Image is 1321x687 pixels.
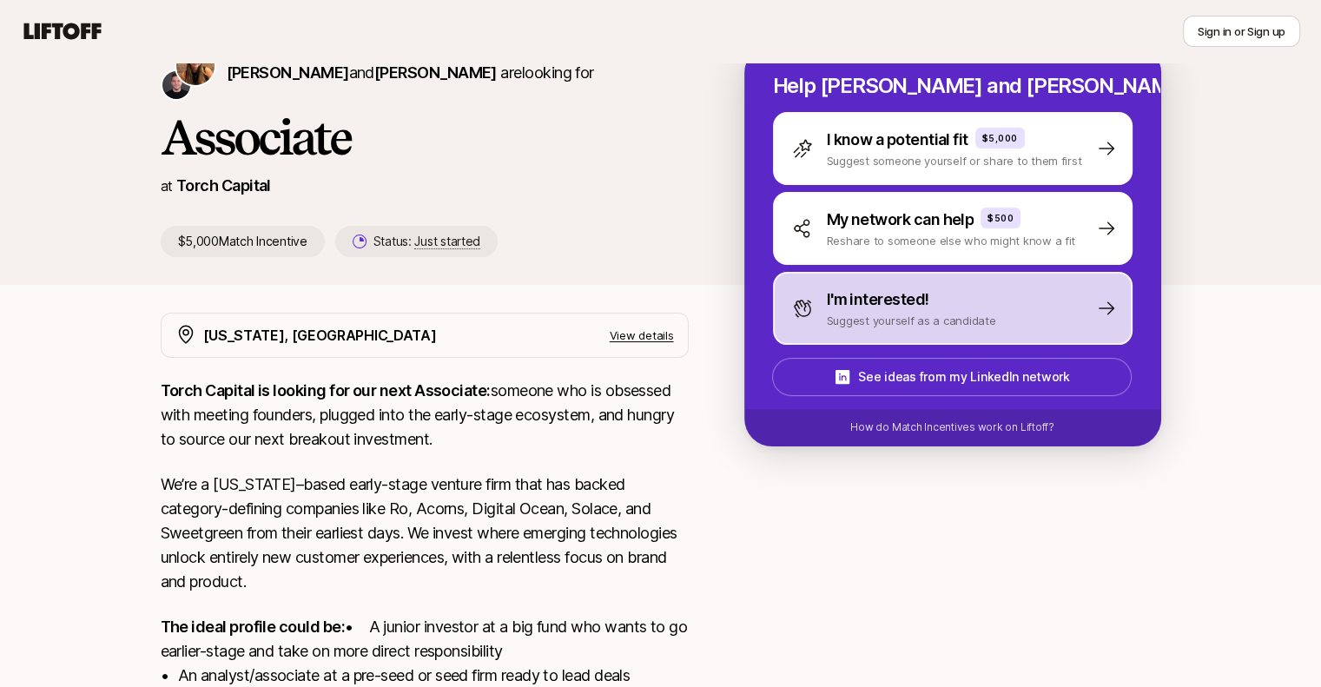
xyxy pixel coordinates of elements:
p: Suggest someone yourself or share to them first [827,152,1082,169]
span: and [348,63,496,82]
span: Just started [414,234,480,249]
p: I'm interested! [827,287,929,312]
p: are looking for [227,61,594,85]
a: Torch Capital [176,176,271,195]
p: We’re a [US_STATE]–based early-stage venture firm that has backed category-defining companies lik... [161,472,689,594]
p: My network can help [827,208,974,232]
span: [PERSON_NAME] [227,63,349,82]
p: $500 [987,211,1014,225]
p: someone who is obsessed with meeting founders, plugged into the early-stage ecosystem, and hungry... [161,379,689,452]
p: Help [PERSON_NAME] and [PERSON_NAME] hire [773,74,1133,98]
p: Status: [373,231,480,252]
p: View details [610,327,674,344]
button: See ideas from my LinkedIn network [772,358,1132,396]
button: Sign in or Sign up [1183,16,1300,47]
strong: The ideal profile could be: [161,618,345,636]
p: How do Match Incentives work on Liftoff? [850,419,1053,435]
p: See ideas from my LinkedIn network [858,367,1069,387]
p: $5,000 [982,131,1018,145]
p: Reshare to someone else who might know a fit [827,232,1076,249]
p: $5,000 Match Incentive [161,226,325,257]
p: Suggest yourself as a candidate [827,312,996,329]
h1: Associate [161,111,689,163]
strong: Torch Capital is looking for our next Associate: [161,381,491,400]
p: I know a potential fit [827,128,968,152]
span: [PERSON_NAME] [374,63,497,82]
p: at [161,175,173,197]
img: Christopher Harper [162,71,190,99]
img: Katie Reiner [176,47,215,85]
p: [US_STATE], [GEOGRAPHIC_DATA] [203,324,437,347]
